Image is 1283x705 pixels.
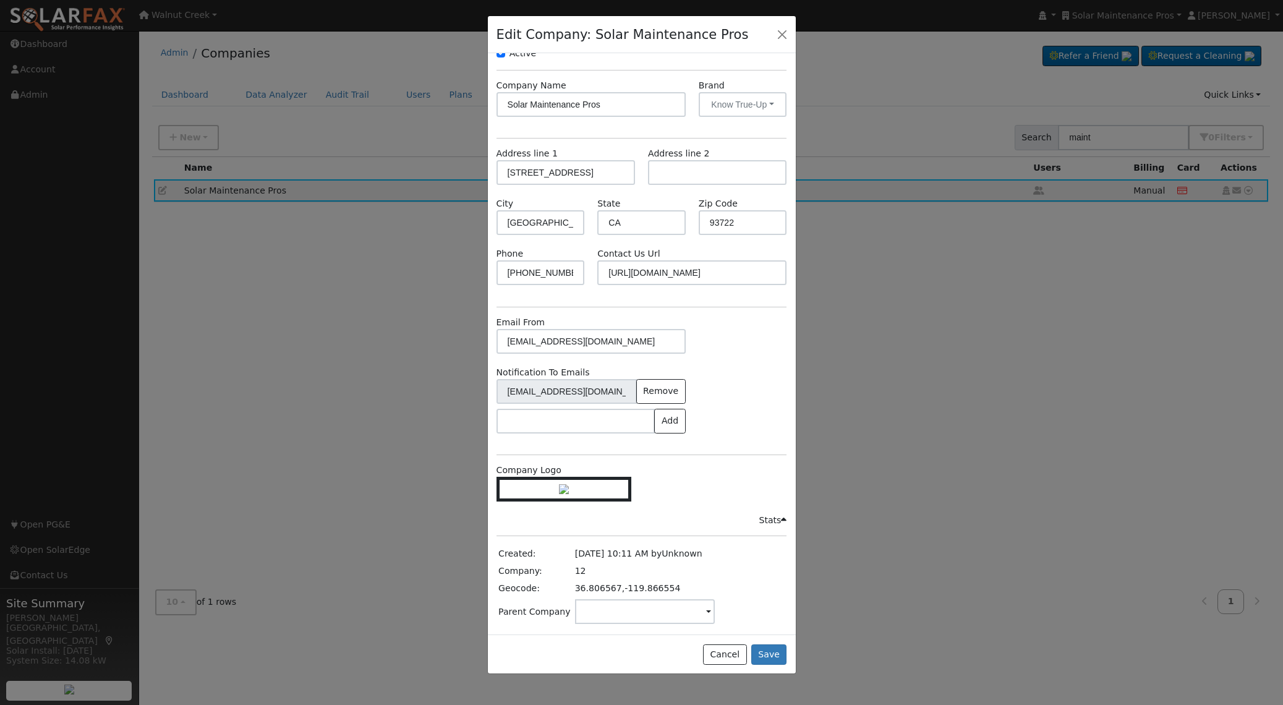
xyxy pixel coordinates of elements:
[699,92,787,117] button: Know True-Up
[759,514,786,527] div: Stats
[636,379,686,404] button: Remove
[497,562,573,579] td: Company:
[573,562,717,579] td: 12
[699,79,725,92] label: Brand
[497,147,558,160] label: Address line 1
[497,464,561,477] label: Company Logo
[597,197,620,210] label: State
[662,549,702,558] span: Unknown
[648,147,709,160] label: Address line 2
[497,545,573,562] td: Created:
[573,545,717,562] td: [DATE] 10:11 AM by
[497,49,505,58] input: Active
[497,247,524,260] label: Phone
[497,597,573,626] td: Parent Company
[497,79,566,92] label: Company Name
[497,366,590,379] label: Notification To Emails
[497,316,545,329] label: Email From
[597,247,660,260] label: Contact Us Url
[497,25,749,45] h4: Edit Company: Solar Maintenance Pros
[509,47,537,60] label: Active
[751,644,787,665] button: Save
[559,484,569,494] img: retrieve
[497,580,573,597] td: Geocode:
[654,409,685,434] button: Add
[703,644,747,665] button: Cancel
[497,197,514,210] label: City
[699,197,738,210] label: Zip Code
[573,580,717,597] td: 36.806567,-119.866554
